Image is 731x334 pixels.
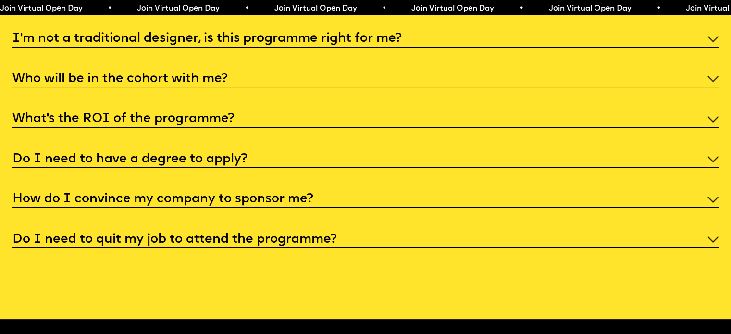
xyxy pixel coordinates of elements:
[12,114,235,124] h5: What’s the ROI of the programme?
[649,5,654,12] span: •
[12,34,402,44] h5: I'm not a traditional designer, is this programme right for me?
[12,74,228,84] h5: Who will be in the cohort with me?
[375,5,379,12] span: •
[12,195,313,204] h5: How do I convince my company to sponsor me?
[12,235,337,245] h5: Do I need to quit my job to attend the programme?
[512,5,517,12] span: •
[238,5,242,12] span: •
[100,5,105,12] span: •
[12,155,248,164] h5: Do I need to have a degree to apply?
